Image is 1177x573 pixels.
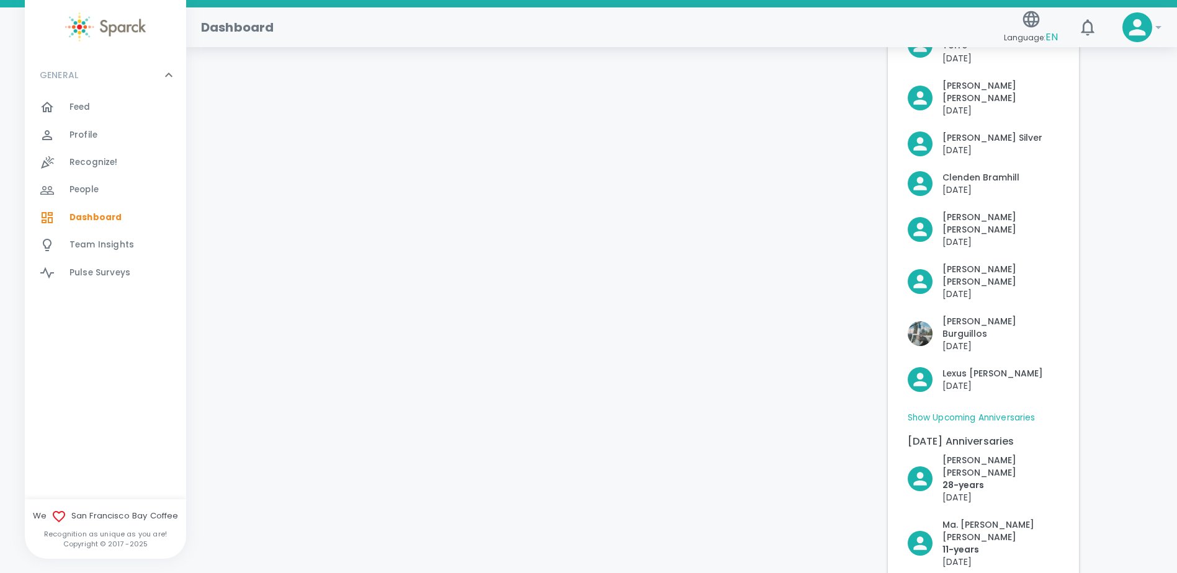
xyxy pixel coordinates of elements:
p: 11- years [942,543,1059,556]
div: Click to Recognize! [898,444,1059,504]
p: Clenden Bramhill [942,171,1019,184]
p: [PERSON_NAME] [PERSON_NAME] [942,79,1059,104]
div: Click to Recognize! [898,357,1043,392]
p: [PERSON_NAME] [PERSON_NAME] [942,263,1059,288]
button: Click to Recognize! [908,454,1059,504]
p: [PERSON_NAME] [PERSON_NAME] [942,454,1059,479]
button: Language:EN [999,6,1063,50]
div: Click to Recognize! [898,161,1019,196]
div: GENERAL [25,94,186,291]
p: [DATE] [942,380,1043,392]
button: Click to Recognize! [908,518,1059,568]
button: Click to Recognize! [908,315,1059,352]
span: EN [1045,30,1058,44]
a: Dashboard [25,204,186,231]
p: Recognition as unique as you are! [25,529,186,539]
button: Click to Recognize! [908,79,1059,117]
p: [DATE] [942,288,1059,300]
p: [PERSON_NAME] Burguillos [942,315,1059,340]
p: [DATE] [942,236,1059,248]
a: Profile [25,122,186,149]
div: Click to Recognize! [898,122,1042,156]
div: Click to Recognize! [898,253,1059,300]
p: Ma. [PERSON_NAME] [PERSON_NAME] [942,518,1059,543]
span: We San Francisco Bay Coffee [25,509,186,524]
a: Pulse Surveys [25,259,186,286]
p: [DATE] [942,52,1059,64]
a: Recognize! [25,149,186,176]
p: [DATE] [942,491,1059,504]
button: Click to Recognize! [908,211,1059,248]
p: [DATE] [942,104,1059,117]
span: People [69,184,99,196]
div: GENERAL [25,56,186,94]
div: Click to Recognize! [898,201,1059,248]
a: Sparck logo [25,12,186,42]
button: Click to Recognize! [908,171,1019,196]
button: Click to Recognize! [908,131,1042,156]
p: GENERAL [40,69,78,81]
span: Pulse Surveys [69,267,130,279]
p: 28- years [942,479,1059,491]
div: Click to Recognize! [898,69,1059,117]
img: Picture of Katie Burguillos [908,321,933,346]
p: Copyright © 2017 - 2025 [25,539,186,549]
p: [DATE] [942,184,1019,196]
a: Show Upcoming Anniversaries [908,412,1036,424]
button: Click to Recognize! [908,367,1043,392]
img: Sparck logo [65,12,146,42]
span: Dashboard [69,211,122,224]
h1: Dashboard [201,17,274,37]
div: Click to Recognize! [898,305,1059,352]
p: [DATE] [942,144,1042,156]
p: [DATE] [942,340,1059,352]
span: Recognize! [69,156,118,169]
p: [DATE] Anniversaries [908,434,1059,449]
p: [PERSON_NAME] [PERSON_NAME] [942,211,1059,236]
p: [PERSON_NAME] Silver [942,131,1042,144]
a: Team Insights [25,231,186,259]
span: Feed [69,101,91,113]
button: Click to Recognize! [908,263,1059,300]
p: Lexus [PERSON_NAME] [942,367,1043,380]
p: [DATE] [942,556,1059,568]
div: Click to Recognize! [898,509,1059,568]
span: Team Insights [69,239,134,251]
span: Language: [1004,29,1058,46]
span: Profile [69,129,97,141]
a: People [25,176,186,203]
a: Feed [25,94,186,121]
